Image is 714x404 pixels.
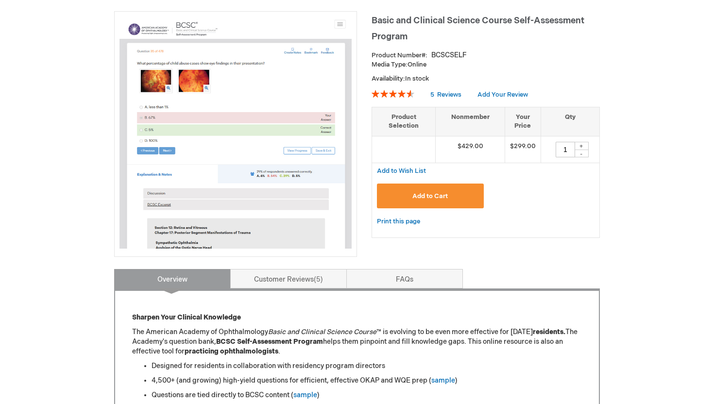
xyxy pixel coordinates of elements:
span: Add to Cart [412,192,448,200]
span: 5 [314,275,323,284]
div: BCSCSELF [431,50,467,60]
div: + [574,142,589,150]
em: Basic and Clinical Science Course [268,328,376,336]
input: Qty [556,142,575,157]
a: Add Your Review [477,91,528,99]
th: Nonmember [436,107,505,136]
li: Designed for residents in collaboration with residency program directors [152,361,582,371]
a: Print this page [377,216,420,228]
strong: practicing ophthalmologists [185,347,278,355]
strong: Media Type: [372,61,408,68]
th: Your Price [505,107,541,136]
span: In stock [405,75,429,83]
span: 5 [430,91,434,99]
p: Online [372,60,600,69]
strong: BCSC Self-Assessment Program [216,337,323,346]
div: - [574,150,589,157]
a: sample [293,391,317,399]
strong: residents. [533,328,565,336]
a: Add to Wish List [377,167,426,175]
span: Add to Wish List [377,167,426,175]
th: Product Selection [372,107,436,136]
li: Questions are tied directly to BCSC content ( ) [152,390,582,400]
strong: Sharpen Your Clinical Knowledge [132,313,241,321]
li: 4,500+ (and growing) high-yield questions for efficient, effective OKAP and WQE prep ( ) [152,376,582,386]
a: sample [431,376,455,385]
span: Basic and Clinical Science Course Self-Assessment Program [372,16,584,42]
p: The American Academy of Ophthalmology ™ is evolving to be even more effective for [DATE] The Acad... [132,327,582,356]
th: Qty [541,107,599,136]
span: Reviews [437,91,461,99]
strong: Product Number [372,51,427,59]
a: FAQs [346,269,463,288]
td: $429.00 [436,136,505,163]
img: Basic and Clinical Science Course Self-Assessment Program [119,17,352,249]
div: 92% [372,90,414,98]
button: Add to Cart [377,184,484,208]
p: Availability: [372,74,600,84]
a: Overview [114,269,231,288]
td: $299.00 [505,136,541,163]
a: 5 Reviews [430,91,463,99]
a: Customer Reviews5 [230,269,347,288]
